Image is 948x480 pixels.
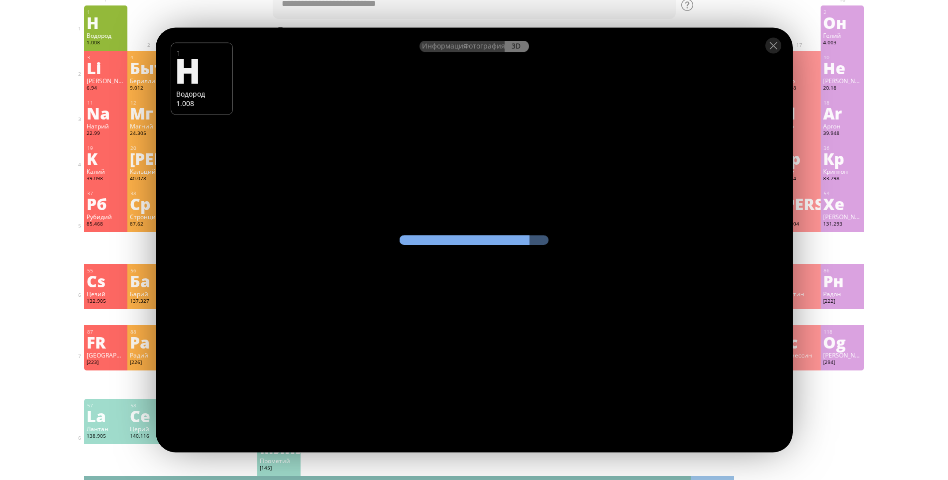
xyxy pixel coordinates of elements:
[260,457,290,465] ya-tr-span: Прометий
[823,11,846,34] ya-tr-span: Он
[87,145,125,151] div: 19
[529,25,539,35] ya-tr-span: SO
[87,290,105,298] ya-tr-span: Цезий
[87,77,133,85] ya-tr-span: [PERSON_NAME]
[823,102,842,124] ya-tr-span: Ar
[130,213,160,221] ya-tr-span: Стронций
[278,25,327,35] ya-tr-span: Популярные:
[87,147,98,170] ya-tr-span: K
[130,77,159,85] ya-tr-span: Бериллий
[130,102,153,124] ya-tr-span: Мг
[130,290,148,298] ya-tr-span: Барий
[87,425,108,433] ya-tr-span: Лантан
[780,351,812,359] ya-tr-span: Теннессин
[130,331,150,354] ya-tr-span: Ра
[130,402,168,409] div: 58
[462,25,472,35] ya-tr-span: SO
[87,351,147,359] ya-tr-span: [GEOGRAPHIC_DATA]
[463,41,505,51] ya-tr-span: Фотография
[780,359,818,367] div: [293]
[823,175,861,183] div: 83.798
[780,190,818,197] div: 53
[87,54,125,61] div: 3
[780,85,818,93] div: 18.998
[627,25,685,35] ya-tr-span: [PERSON_NAME]
[87,11,99,34] ya-tr-span: H
[780,329,818,335] div: 117
[823,31,841,39] ya-tr-span: Гелий
[87,221,125,229] div: 85.468
[824,145,861,151] div: 36
[130,100,168,106] div: 12
[130,269,150,292] ya-tr-span: Ба
[823,351,870,359] ya-tr-span: [PERSON_NAME]
[422,41,467,51] ya-tr-span: Информация
[543,25,570,35] ya-tr-span: + NaOH
[823,147,844,170] ya-tr-span: Кр
[824,9,861,15] div: 2
[780,175,818,183] div: 79.904
[87,130,125,138] div: 22.99
[823,130,861,138] div: 39.948
[87,331,106,354] ya-tr-span: FR
[824,100,861,106] div: 18
[130,85,168,93] div: 9.012
[130,54,168,61] div: 4
[130,267,168,274] div: 56
[823,213,870,221] ya-tr-span: [PERSON_NAME]
[87,298,125,306] div: 132.905
[780,130,818,138] div: 35.45
[823,290,841,298] ya-tr-span: Радон
[87,213,112,221] ya-tr-span: Рубидий
[87,433,125,441] div: 138.905
[130,147,262,170] ya-tr-span: [PERSON_NAME]
[87,269,105,292] ya-tr-span: Cs
[87,85,125,93] div: 6.94
[87,122,109,130] ya-tr-span: Натрий
[87,31,111,39] ya-tr-span: Водород
[87,359,125,367] div: [223]
[130,145,168,151] div: 20
[130,130,168,138] div: 24.305
[824,190,861,197] div: 54
[780,54,818,61] div: 9
[87,100,125,106] div: 11
[823,56,845,79] ya-tr-span: Не
[130,221,168,229] div: 87.62
[824,329,861,335] div: 118
[780,100,818,106] div: 17
[780,298,818,306] div: [210]
[388,25,406,35] ya-tr-span: Вода
[130,425,149,433] ya-tr-span: Церий
[823,39,861,47] div: 4.003
[823,122,841,130] ya-tr-span: Аргон
[130,433,168,441] div: 140.116
[130,329,168,335] div: 88
[87,175,125,183] div: 39.098
[175,46,201,94] ya-tr-span: H
[87,167,105,175] ya-tr-span: Калий
[823,192,844,215] ya-tr-span: Xe
[130,404,150,427] ya-tr-span: Ce
[130,192,151,215] ya-tr-span: Ср
[824,267,861,274] div: 86
[87,402,125,409] div: 57
[87,190,125,197] div: 37
[823,77,870,85] ya-tr-span: [PERSON_NAME]
[87,102,110,124] ya-tr-span: Na
[823,221,861,229] div: 131.293
[823,331,845,354] ya-tr-span: Og
[130,298,168,306] div: 137.327
[823,167,848,175] ya-tr-span: Криптон
[130,167,156,175] ya-tr-span: Кальций
[130,351,148,359] ya-tr-span: Радий
[492,25,504,35] ya-tr-span: HCl
[176,99,227,108] div: 1.008
[587,25,610,35] ya-tr-span: Метан
[130,122,153,130] ya-tr-span: Магний
[824,54,861,61] div: 10
[431,25,437,35] ya-tr-span: O
[87,404,106,427] ya-tr-span: La
[780,145,818,151] div: 35
[130,175,168,183] div: 40.078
